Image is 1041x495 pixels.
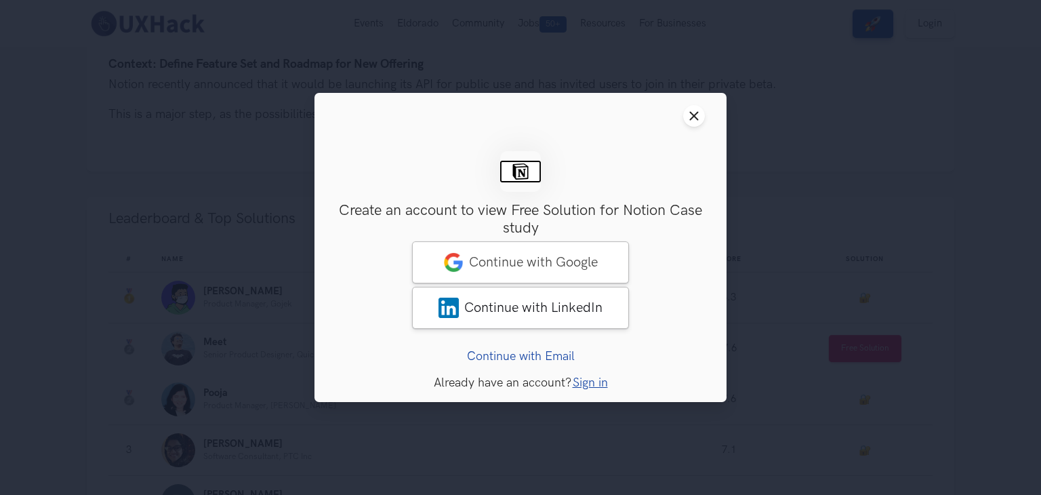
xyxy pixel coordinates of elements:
span: Already have an account? [434,376,571,390]
a: Sign in [573,376,608,390]
a: LinkedInContinue with LinkedIn [412,287,629,329]
span: Continue with LinkedIn [464,300,603,316]
a: Continue with Email [467,349,575,363]
img: google [443,252,464,273]
span: Continue with Google [469,254,598,271]
a: googleContinue with Google [412,241,629,283]
h3: Create an account to view Free Solution for Notion Case study [336,202,705,238]
img: LinkedIn [438,298,459,318]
